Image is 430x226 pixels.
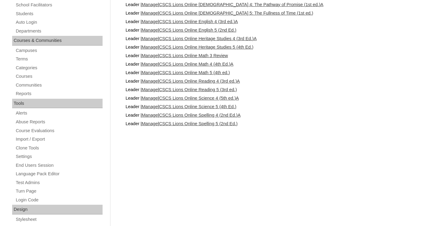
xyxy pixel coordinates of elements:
[159,113,241,118] a: CSCS Lions Online Spelling 4 (2nd Ed.)A
[15,47,103,54] a: Campuses
[142,87,158,92] a: Manage
[142,79,158,84] a: Manage
[125,111,419,119] div: Leader | |
[15,27,103,35] a: Departments
[15,187,103,195] a: Turn Page
[159,19,238,24] a: CSCS Lions Online English 4 (3rd ed.)A
[15,81,103,89] a: Communities
[15,1,103,9] a: School Facilitators
[142,36,158,41] a: Manage
[125,102,419,111] div: Leader | |
[15,196,103,204] a: Login Code
[159,87,237,92] a: CSCS Lions Online Reading 5 (3rd ed.)
[142,104,158,109] a: Manage
[125,9,419,17] div: Leader | |
[15,153,103,160] a: Settings
[12,205,103,214] div: Design
[142,45,158,50] a: Manage
[15,144,103,152] a: Clone Tools
[12,99,103,108] div: Tools
[12,36,103,46] div: Courses & Communities
[15,170,103,178] a: Language Pack Editor
[15,64,103,72] a: Categories
[142,2,158,7] a: Manage
[15,118,103,126] a: Abuse Reports
[15,135,103,143] a: Import / Export
[125,0,419,9] div: Leader | |
[125,60,419,68] div: Leader | |
[159,79,240,84] a: CSCS Lions Online Reading 4 (3rd ed.)A
[159,2,323,7] a: CSCS Lions Online [DEMOGRAPHIC_DATA] 4: The Pathway of Promise (1st ed.)A
[159,121,238,126] a: CSCS Lions Online Spelling 5 (2nd Ed.)
[125,119,419,128] div: Leader | |
[125,77,419,85] div: Leader | |
[125,94,419,102] div: Leader | |
[15,55,103,63] a: Terms
[15,179,103,187] a: Test Admins
[142,121,158,126] a: Manage
[125,43,419,51] div: Leader | |
[159,45,253,50] a: CSCS Lions Online Heritage Studies 5 (4th Ed.)
[142,70,158,75] a: Manage
[125,17,419,26] div: Leader | |
[125,85,419,94] div: Leader | |
[15,10,103,18] a: Students
[159,96,239,101] a: CSCS Lions Online Science 4 (5th ed.)A
[142,53,158,58] a: Manage
[142,19,158,24] a: Manage
[159,70,230,75] a: CSCS Lions Online Math 5 (4th ed.)
[125,26,419,34] div: Leader | |
[159,36,257,41] a: CSCS Lions Online Heritage Studies 4 (3rd Ed.)A
[159,53,228,58] a: CSCS Lions Online Math 3 Review
[125,51,419,60] div: Leader | |
[159,62,233,67] a: CSCS Lions Online Math 4 (4th Ed.)A
[159,28,236,33] a: CSCS Lions Online English 5 (2nd Ed.)
[159,104,236,109] a: CSCS Lions Online Science 5 (4th Ed.)
[142,62,158,67] a: Manage
[142,28,158,33] a: Manage
[15,127,103,135] a: Course Evaluations
[15,90,103,98] a: Reports
[142,11,158,15] a: Manage
[15,73,103,80] a: Courses
[142,96,158,101] a: Manage
[15,19,103,26] a: Auto Login
[15,162,103,169] a: End Users Session
[159,11,313,15] a: CSCS Lions Online [DEMOGRAPHIC_DATA] 5: The Fullness of Time (1st ed.)
[125,68,419,77] div: Leader | |
[15,216,103,223] a: Stylesheet
[125,34,419,43] div: Leader | |
[15,109,103,117] a: Alerts
[142,113,158,118] a: Manage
